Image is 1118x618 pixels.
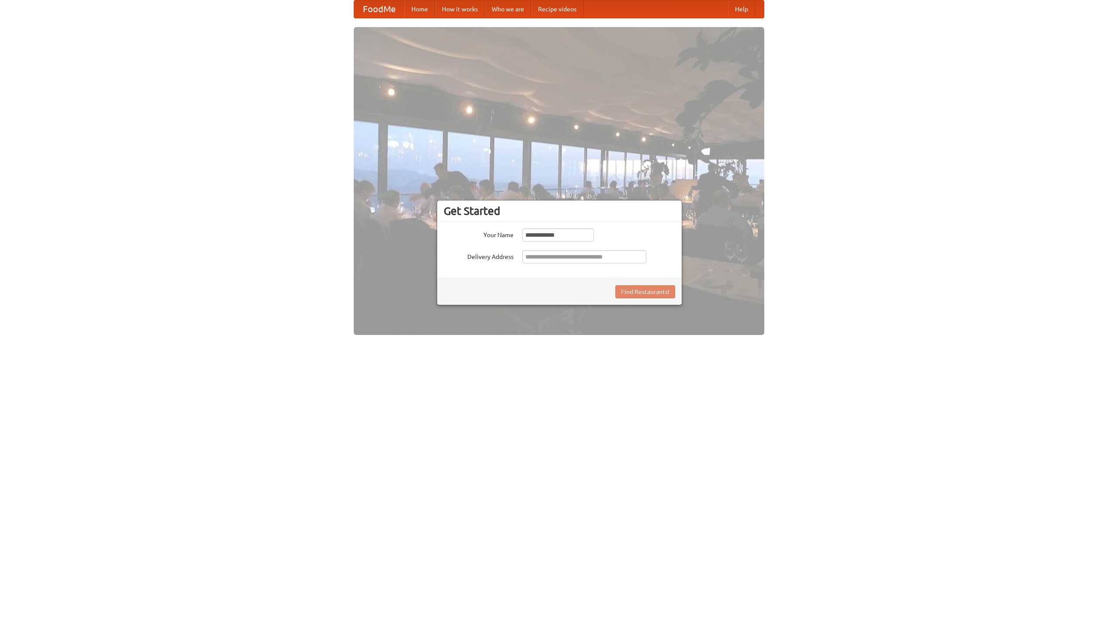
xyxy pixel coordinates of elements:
button: Find Restaurants! [615,285,675,298]
label: Your Name [444,228,514,239]
a: Home [404,0,435,18]
a: FoodMe [354,0,404,18]
a: Recipe videos [531,0,583,18]
label: Delivery Address [444,250,514,261]
a: Who we are [485,0,531,18]
a: How it works [435,0,485,18]
a: Help [728,0,755,18]
h3: Get Started [444,204,675,218]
